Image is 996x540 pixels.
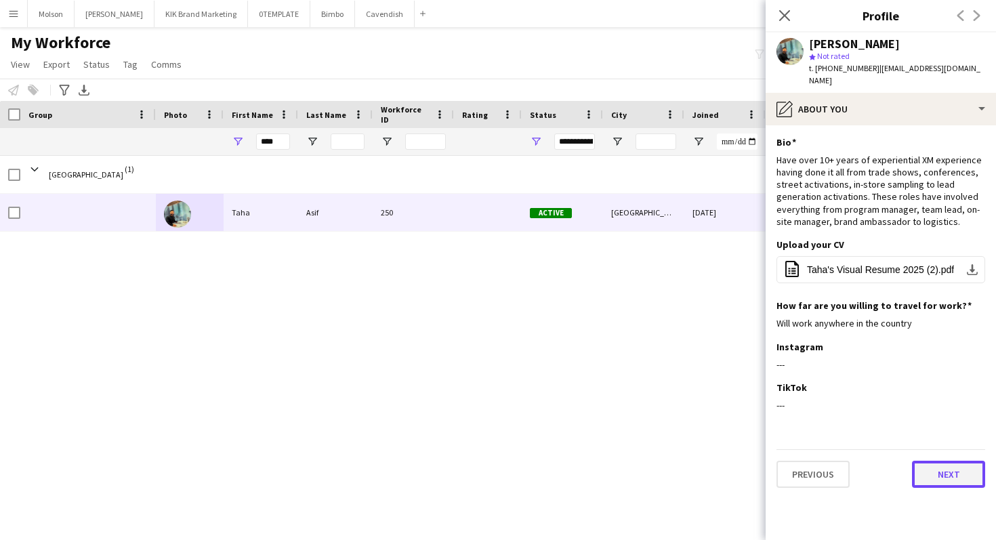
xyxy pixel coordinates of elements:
[118,56,143,73] a: Tag
[462,110,488,120] span: Rating
[5,56,35,73] a: View
[636,133,676,150] input: City Filter Input
[76,82,92,98] app-action-btn: Export XLSX
[164,201,191,228] img: Taha Asif
[776,154,985,228] div: Have over 10+ years of experiential XM experience having done it all from trade shows, conference...
[766,93,996,125] div: About you
[146,56,187,73] a: Comms
[43,58,70,70] span: Export
[232,136,244,148] button: Open Filter Menu
[530,110,556,120] span: Status
[530,136,542,148] button: Open Filter Menu
[717,133,758,150] input: Joined Filter Input
[611,110,627,120] span: City
[817,51,850,61] span: Not rated
[123,58,138,70] span: Tag
[684,194,766,231] div: [DATE]
[381,136,393,148] button: Open Filter Menu
[306,110,346,120] span: Last Name
[405,133,446,150] input: Workforce ID Filter Input
[809,38,900,50] div: [PERSON_NAME]
[807,264,954,275] span: Taha's Visual Resume 2025 (2).pdf
[373,194,454,231] div: 250
[611,136,623,148] button: Open Filter Menu
[151,58,182,70] span: Comms
[11,58,30,70] span: View
[306,136,318,148] button: Open Filter Menu
[298,194,373,231] div: Asif
[809,63,980,85] span: | [EMAIL_ADDRESS][DOMAIN_NAME]
[692,136,705,148] button: Open Filter Menu
[78,56,115,73] a: Status
[11,33,110,53] span: My Workforce
[776,461,850,488] button: Previous
[603,194,684,231] div: [GEOGRAPHIC_DATA]
[38,56,75,73] a: Export
[232,110,273,120] span: First Name
[49,156,123,194] span: [GEOGRAPHIC_DATA]
[331,133,365,150] input: Last Name Filter Input
[381,104,430,125] span: Workforce ID
[692,110,719,120] span: Joined
[776,341,823,353] h3: Instagram
[164,110,187,120] span: Photo
[776,299,972,312] h3: How far are you willing to travel for work?
[75,1,154,27] button: [PERSON_NAME]
[248,1,310,27] button: 0TEMPLATE
[224,194,298,231] div: Taha
[83,58,110,70] span: Status
[776,238,844,251] h3: Upload your CV
[776,136,796,148] h3: Bio
[776,358,985,371] div: ---
[776,381,807,394] h3: TikTok
[355,1,415,27] button: Cavendish
[809,63,879,73] span: t. [PHONE_NUMBER]
[28,1,75,27] button: Molson
[256,133,290,150] input: First Name Filter Input
[310,1,355,27] button: Bimbo
[776,256,985,283] button: Taha's Visual Resume 2025 (2).pdf
[125,156,134,182] span: (1)
[56,82,72,98] app-action-btn: Advanced filters
[154,1,248,27] button: KIK Brand Marketing
[776,399,985,411] div: ---
[776,317,985,329] div: Will work anywhere in the country
[28,110,52,120] span: Group
[912,461,985,488] button: Next
[766,7,996,24] h3: Profile
[530,208,572,218] span: Active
